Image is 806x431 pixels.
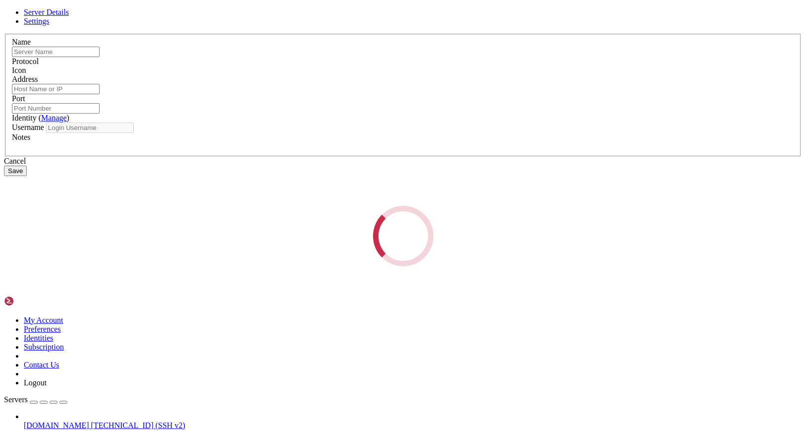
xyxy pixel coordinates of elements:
span: [TECHNICAL_ID] (SSH v2) [91,421,185,430]
x-row: *** System restart required *** [4,185,678,194]
span: [DOMAIN_NAME] [24,421,89,430]
x-row: System load: 0.22 Processes: 136 [4,70,678,78]
label: Name [12,38,31,46]
div: Loading... [373,206,433,266]
x-row: Last login: [DATE] from [TECHNICAL_ID] [4,193,678,202]
x-row: Swap usage: 0% [4,95,678,103]
span: Servers [4,395,28,404]
x-row: Enable ESM Apps to receive additional future security updates. [4,152,678,161]
x-row: * Support: [URL][DOMAIN_NAME] [4,37,678,46]
label: Protocol [12,57,39,65]
a: My Account [24,316,63,324]
a: Contact Us [24,361,59,369]
x-row: System information as of [DATE] [4,54,678,62]
x-row: Welcome to Ubuntu 24.04.3 LTS (GNU/Linux 6.8.0-54-generic x86_64) [4,4,678,12]
label: Port [12,94,25,103]
a: [DOMAIN_NAME] [TECHNICAL_ID] (SSH v2) [24,421,802,430]
label: Address [12,75,38,83]
input: Server Name [12,47,100,57]
x-row: Usage of /: 3.0% of 76.45GB Users logged in: 0 [4,78,678,87]
label: Username [12,123,44,131]
input: Host Name or IP [12,84,100,94]
img: Shellngn [4,296,61,306]
span: ( ) [39,114,69,122]
x-row: 0 updates can be applied immediately. [4,136,678,144]
x-row: See [URL][DOMAIN_NAME] or run: sudo pro status [4,161,678,169]
x-row: Memory usage: 5% IPv4 address for eth0: [TECHNICAL_ID] [4,86,678,95]
label: Identity [12,114,69,122]
input: Login Username [46,123,134,133]
li: [DOMAIN_NAME] [TECHNICAL_ID] (SSH v2) [24,412,802,430]
div: Cancel [4,157,802,166]
label: Icon [12,66,26,74]
button: Save [4,166,27,176]
a: Server Details [24,8,69,16]
a: Manage [41,114,67,122]
div: (17, 24) [75,202,79,210]
a: Servers [4,395,67,404]
input: Port Number [12,103,100,114]
a: Logout [24,378,47,387]
a: Identities [24,334,54,342]
a: Settings [24,17,50,25]
a: Preferences [24,325,61,333]
a: Subscription [24,343,64,351]
label: Notes [12,133,30,141]
x-row: root@usnyc-r1:~# [4,202,678,210]
x-row: * Documentation: [URL][DOMAIN_NAME] [4,20,678,29]
x-row: Expanded Security Maintenance for Applications is not enabled. [4,120,678,128]
x-row: * Management: [URL][DOMAIN_NAME] [4,29,678,37]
